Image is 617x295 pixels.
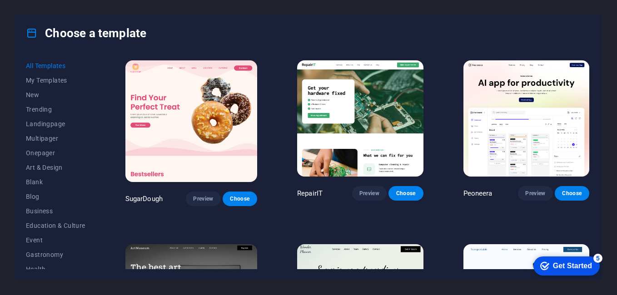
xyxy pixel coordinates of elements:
[193,195,213,202] span: Preview
[26,88,85,102] button: New
[125,60,257,182] img: SugarDough
[26,175,85,189] button: Blank
[26,135,85,142] span: Multipager
[463,60,590,177] img: Peoneera
[7,5,74,24] div: Get Started 5 items remaining, 0% complete
[26,26,146,40] h4: Choose a template
[463,189,493,198] p: Peoneera
[26,131,85,146] button: Multipager
[26,117,85,131] button: Landingpage
[26,233,85,247] button: Event
[26,204,85,218] button: Business
[26,193,85,200] span: Blog
[26,59,85,73] button: All Templates
[26,149,85,157] span: Onepager
[26,218,85,233] button: Education & Culture
[230,195,250,202] span: Choose
[297,60,423,177] img: RepairIT
[26,160,85,175] button: Art & Design
[562,190,582,197] span: Choose
[26,222,85,229] span: Education & Culture
[555,186,589,201] button: Choose
[359,190,379,197] span: Preview
[26,91,85,98] span: New
[26,146,85,160] button: Onepager
[26,73,85,88] button: My Templates
[518,186,552,201] button: Preview
[26,102,85,117] button: Trending
[26,178,85,186] span: Blank
[27,10,66,18] div: Get Started
[352,186,387,201] button: Preview
[26,120,85,128] span: Landingpage
[26,247,85,262] button: Gastronomy
[67,2,76,11] div: 5
[26,106,85,113] span: Trending
[297,189,323,198] p: RepairIT
[388,186,423,201] button: Choose
[26,77,85,84] span: My Templates
[396,190,416,197] span: Choose
[26,236,85,244] span: Event
[223,192,257,206] button: Choose
[26,251,85,258] span: Gastronomy
[186,192,220,206] button: Preview
[26,207,85,215] span: Business
[125,194,163,203] p: SugarDough
[26,62,85,69] span: All Templates
[525,190,545,197] span: Preview
[26,164,85,171] span: Art & Design
[26,262,85,276] button: Health
[26,265,85,273] span: Health
[26,189,85,204] button: Blog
